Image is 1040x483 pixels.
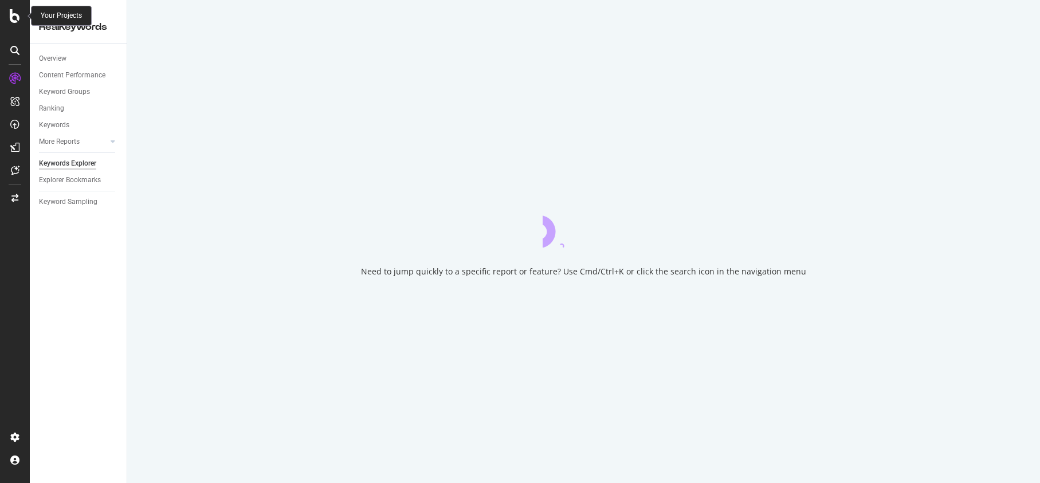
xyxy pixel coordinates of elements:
div: More Reports [39,136,80,148]
a: Keyword Sampling [39,196,119,208]
a: Keywords Explorer [39,158,119,170]
div: Keyword Groups [39,86,90,98]
a: Overview [39,53,119,65]
a: Ranking [39,103,119,115]
div: Your Projects [41,11,82,21]
a: Content Performance [39,69,119,81]
div: Keyword Sampling [39,196,97,208]
a: Keyword Groups [39,86,119,98]
div: Need to jump quickly to a specific report or feature? Use Cmd/Ctrl+K or click the search icon in ... [361,266,806,277]
a: Keywords [39,119,119,131]
a: More Reports [39,136,107,148]
div: Content Performance [39,69,105,81]
div: Keywords [39,119,69,131]
div: animation [543,206,625,248]
div: Ranking [39,103,64,115]
div: RealKeywords [39,21,117,34]
div: Keywords Explorer [39,158,96,170]
div: Overview [39,53,66,65]
div: Explorer Bookmarks [39,174,101,186]
a: Explorer Bookmarks [39,174,119,186]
